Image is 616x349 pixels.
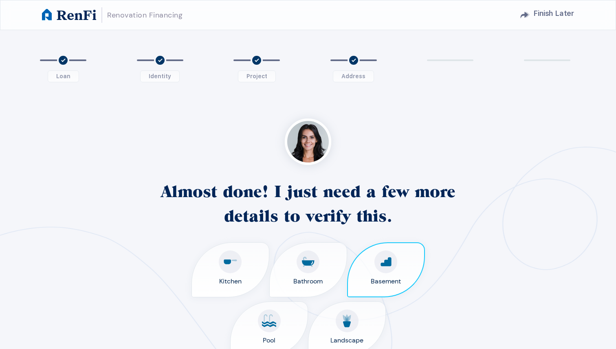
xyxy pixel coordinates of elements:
label: Pool [263,336,275,345]
i: 4 [348,54,360,66]
h1: RenFi [57,8,97,22]
h3: Renovation Financing [107,9,183,22]
p: Almost done! I just need a few more details to verify this. [148,179,468,228]
label: Bathroom [293,277,323,286]
i: 1 [57,54,69,66]
i: 3 [251,54,263,66]
label: Landscape [330,336,363,345]
span: Loan [48,70,79,82]
label: Kitchen [219,277,242,286]
span: Address [333,70,374,82]
h2: Finish Later [533,6,574,21]
span: Project [238,70,276,82]
i: 2 [154,54,166,66]
a: RenFi [42,8,97,22]
label: Basement [371,277,401,286]
span: Identity [140,70,180,82]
